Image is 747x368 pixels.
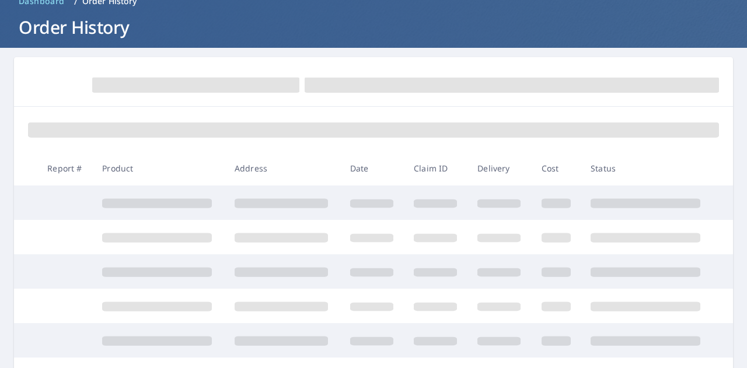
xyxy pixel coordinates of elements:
th: Delivery [468,151,532,185]
th: Product [93,151,225,185]
th: Claim ID [404,151,468,185]
th: Cost [532,151,582,185]
h1: Order History [14,15,733,39]
th: Report # [38,151,93,185]
th: Address [225,151,341,185]
th: Date [341,151,404,185]
th: Status [581,151,714,185]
